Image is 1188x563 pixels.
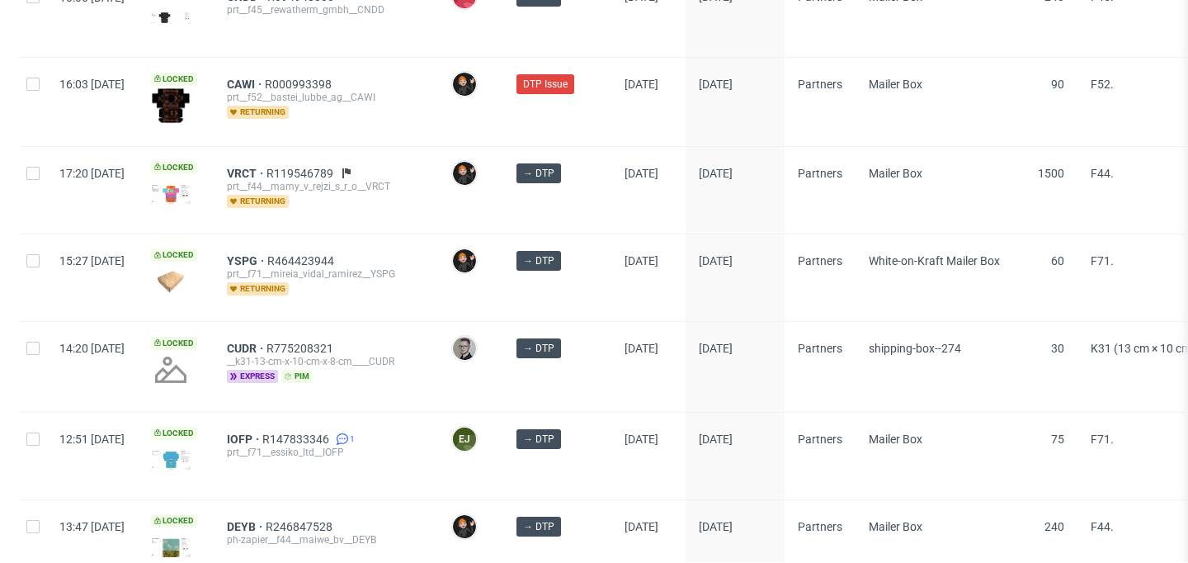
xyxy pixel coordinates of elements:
span: Locked [151,427,197,440]
span: F71. [1091,254,1114,267]
span: Mailer Box [869,78,922,91]
span: → DTP [523,432,554,447]
span: 14:20 [DATE] [59,342,125,355]
span: Locked [151,514,197,528]
span: [DATE] [699,342,733,355]
span: [DATE] [625,520,658,533]
span: 1500 [1038,167,1064,180]
span: returning [227,195,289,208]
span: Partners [798,78,842,91]
span: Locked [151,73,197,86]
img: version_two_editor_design.png [151,88,191,124]
span: Mailer Box [869,433,922,446]
img: no_design.png [151,350,191,390]
a: R464423944 [267,254,337,267]
span: White-on-Kraft Mailer Box [869,254,1000,267]
span: [DATE] [625,433,658,446]
span: Partners [798,254,842,267]
a: YSPG [227,254,267,267]
span: [DATE] [699,167,733,180]
figcaption: EJ [453,428,476,451]
a: DEYB [227,520,266,533]
span: Mailer Box [869,520,922,533]
img: data [151,271,191,293]
span: F71. [1091,433,1114,446]
span: Partners [798,520,842,533]
img: version_two_editor_design.png [151,184,191,203]
img: version_two_editor_design.png [151,12,191,25]
span: Partners [798,167,842,180]
a: R000993398 [265,78,335,91]
span: → DTP [523,166,554,181]
span: [DATE] [625,342,658,355]
a: R246847528 [266,520,336,533]
img: version_two_editor_design.png [151,450,191,470]
span: 30 [1051,342,1064,355]
span: [DATE] [625,167,658,180]
span: 17:20 [DATE] [59,167,125,180]
img: Dominik Grosicki [453,249,476,272]
span: → DTP [523,519,554,534]
span: express [227,370,278,383]
img: Dominik Grosicki [453,73,476,96]
span: Locked [151,161,197,174]
span: 60 [1051,254,1064,267]
a: R119546789 [266,167,337,180]
a: VRCT [227,167,266,180]
span: [DATE] [625,254,658,267]
span: Locked [151,337,197,350]
span: Mailer Box [869,167,922,180]
div: prt__f71__essiko_ltd__IOFP [227,446,425,459]
span: F44. [1091,520,1114,533]
span: returning [227,106,289,119]
div: prt__f52__bastei_lubbe_ag__CAWI [227,91,425,104]
span: 13:47 [DATE] [59,520,125,533]
img: version_two_editor_design.png [151,537,191,557]
div: prt__f71__mireia_vidal_ramirez__YSPG [227,267,425,281]
span: [DATE] [625,78,658,91]
a: R775208321 [266,342,337,355]
span: returning [227,282,289,296]
img: Dominik Grosicki [453,162,476,185]
span: Partners [798,342,842,355]
span: → DTP [523,341,554,356]
span: F44. [1091,167,1114,180]
span: Locked [151,248,197,262]
span: DTP Issue [523,77,568,92]
a: IOFP [227,433,262,446]
a: CUDR [227,342,266,355]
span: Partners [798,433,842,446]
span: → DTP [523,253,554,268]
span: F52. [1091,78,1114,91]
span: [DATE] [699,433,733,446]
img: Dominik Grosicki [453,515,476,538]
span: [DATE] [699,520,733,533]
div: ph-zapier__f44__maiwe_bv__DEYB [227,533,425,546]
span: [DATE] [699,78,733,91]
a: CAWI [227,78,265,91]
span: 240 [1044,520,1064,533]
div: prt__f45__rewatherm_gmbh__CNDD [227,3,425,17]
span: 12:51 [DATE] [59,433,125,446]
div: __k31-13-cm-x-10-cm-x-8-cm____CUDR [227,355,425,368]
span: shipping-box--274 [869,342,961,355]
span: 75 [1051,433,1064,446]
img: Krystian Gaza [453,337,476,360]
span: 15:27 [DATE] [59,254,125,267]
span: pim [281,370,313,383]
a: R147833346 [262,433,332,446]
span: 90 [1051,78,1064,91]
span: [DATE] [699,254,733,267]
